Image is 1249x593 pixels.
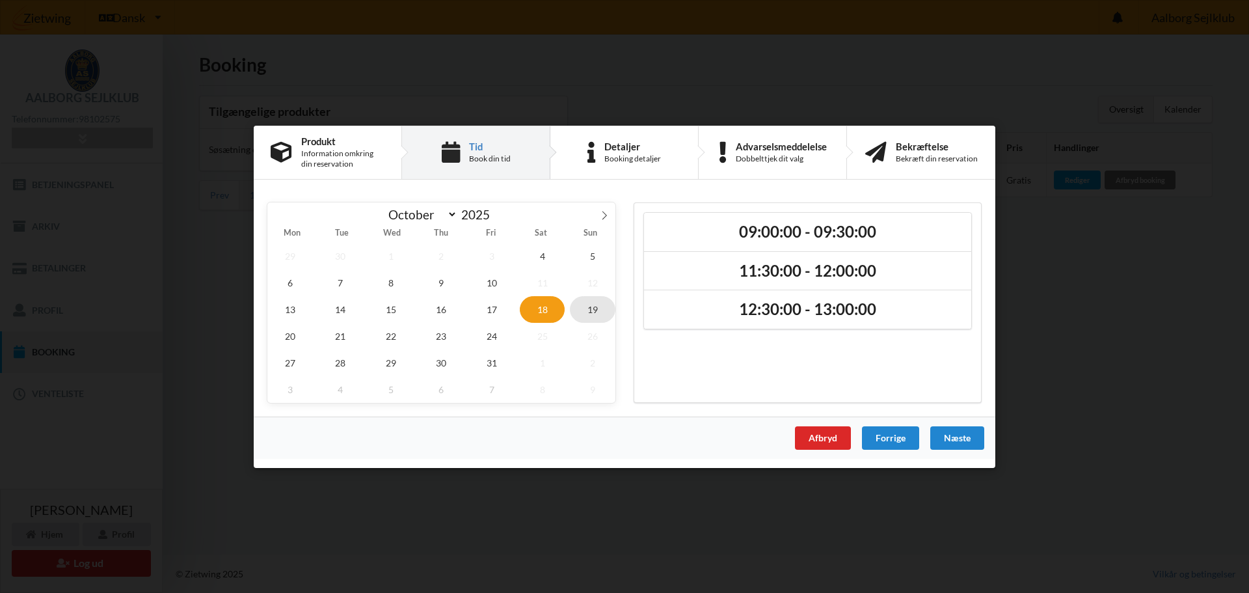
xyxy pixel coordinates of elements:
h2: 11:30:00 - 12:00:00 [653,260,962,281]
div: Booking detaljer [604,154,661,164]
span: Fri [466,229,516,238]
div: Information omkring din reservation [301,148,384,169]
span: October 29, 2025 [368,349,414,376]
span: October 19, 2025 [570,296,615,322]
div: Næste [930,426,984,449]
span: October 15, 2025 [368,296,414,322]
span: October 26, 2025 [570,322,615,349]
span: October 30, 2025 [419,349,464,376]
span: September 30, 2025 [318,242,364,269]
div: Bekræft din reservation [896,154,978,164]
span: November 3, 2025 [267,376,313,402]
span: October 8, 2025 [368,269,414,296]
div: Forrige [862,426,919,449]
span: October 11, 2025 [520,269,565,296]
span: October 28, 2025 [318,349,364,376]
div: Afbryd [795,426,851,449]
h2: 12:30:00 - 13:00:00 [653,299,962,320]
span: October 21, 2025 [318,322,364,349]
span: October 7, 2025 [318,269,364,296]
div: Advarselsmeddelelse [736,141,827,151]
span: October 14, 2025 [318,296,364,322]
span: Tue [317,229,366,238]
span: Sat [516,229,565,238]
span: October 16, 2025 [419,296,464,322]
div: Tid [469,141,511,151]
span: Wed [367,229,416,238]
input: Year [457,207,500,222]
span: October 17, 2025 [469,296,515,322]
span: October 27, 2025 [267,349,313,376]
span: October 2, 2025 [419,242,464,269]
span: November 8, 2025 [520,376,565,402]
span: November 7, 2025 [469,376,515,402]
span: September 29, 2025 [267,242,313,269]
span: November 9, 2025 [570,376,615,402]
span: October 22, 2025 [368,322,414,349]
h2: 09:00:00 - 09:30:00 [653,221,962,241]
span: October 25, 2025 [520,322,565,349]
span: Thu [416,229,466,238]
span: October 10, 2025 [469,269,515,296]
span: November 4, 2025 [318,376,364,402]
span: October 6, 2025 [267,269,313,296]
div: Dobbelttjek dit valg [736,154,827,164]
span: Sun [566,229,615,238]
span: Mon [267,229,317,238]
div: Produkt [301,135,384,146]
span: October 31, 2025 [469,349,515,376]
span: October 23, 2025 [419,322,464,349]
div: Detaljer [604,141,661,151]
span: October 1, 2025 [368,242,414,269]
span: October 18, 2025 [520,296,565,322]
div: Bekræftelse [896,141,978,151]
span: October 20, 2025 [267,322,313,349]
span: October 4, 2025 [520,242,565,269]
span: November 6, 2025 [419,376,464,402]
select: Month [383,206,458,223]
span: November 2, 2025 [570,349,615,376]
span: November 5, 2025 [368,376,414,402]
div: Book din tid [469,154,511,164]
span: November 1, 2025 [520,349,565,376]
span: October 5, 2025 [570,242,615,269]
span: October 12, 2025 [570,269,615,296]
span: October 24, 2025 [469,322,515,349]
span: October 9, 2025 [419,269,464,296]
span: October 3, 2025 [469,242,515,269]
span: October 13, 2025 [267,296,313,322]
